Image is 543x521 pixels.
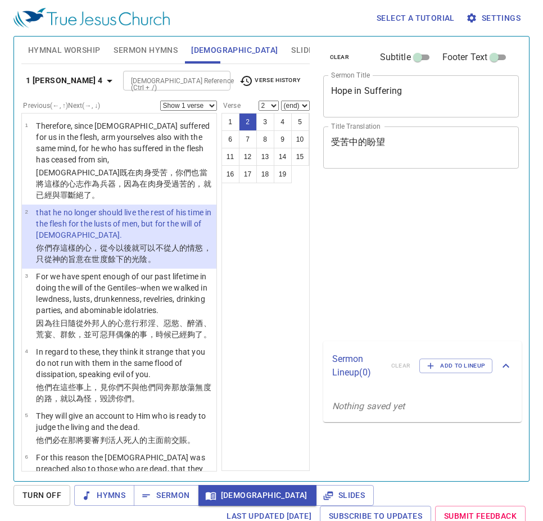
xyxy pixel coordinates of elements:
[76,330,211,339] wg4224: ，並
[316,485,374,506] button: Slides
[442,51,488,64] span: Footer Text
[148,255,156,264] wg5550: 。
[36,168,211,200] wg3767: 在肉身
[291,43,318,57] span: Slides
[92,394,139,403] wg3579: ，毀謗
[84,255,155,264] wg2307: 在
[419,359,492,373] button: Add to Lineup
[92,255,155,264] wg1722: 世度
[36,434,213,446] p: 他們必在那將
[239,148,257,166] button: 12
[126,74,209,87] input: Type Bible Reference
[274,113,292,131] button: 4
[332,401,405,411] i: Nothing saved yet
[325,488,365,502] span: Slides
[143,488,189,502] span: Sermon
[74,485,134,506] button: Hymns
[36,452,213,508] p: For this reason the [DEMOGRAPHIC_DATA] was preached also to those who are dead, that they might b...
[36,168,211,200] wg3958: ，你們
[331,85,512,107] textarea: Hope in Suffering
[36,346,213,380] p: In regard to these, they think it strange that you do not run with them in the same flood of diss...
[36,394,139,403] wg810: 的路，就以為怪
[36,179,211,200] wg3695: ，因為
[36,179,211,200] wg1771: 作為兵器
[239,130,257,148] button: 7
[108,436,196,445] wg2919: 活人
[36,319,211,339] wg1484: 的心意
[179,436,195,445] wg591: 賬
[221,130,239,148] button: 6
[13,485,70,506] button: Turn Off
[239,113,257,131] button: 2
[198,485,316,506] button: [DEMOGRAPHIC_DATA]
[221,113,239,131] button: 1
[22,488,61,502] span: Turn Off
[291,113,309,131] button: 5
[83,488,125,502] span: Hymns
[274,148,292,166] button: 14
[36,120,213,165] p: Therefore, since [DEMOGRAPHIC_DATA] suffered for us in the flesh, arm yourselves also with the sa...
[274,130,292,148] button: 9
[233,73,307,89] button: Verse History
[256,148,274,166] button: 13
[36,383,211,403] wg5216: 不
[36,319,211,339] wg2716: 外邦人
[124,436,195,445] wg2198: 死人
[291,130,309,148] button: 10
[191,43,278,57] span: [DEMOGRAPHIC_DATA]
[92,436,195,445] wg2192: 審判
[36,168,211,200] wg4561: 受苦
[36,271,213,316] p: For we have spent enough of our past lifetime in doing the will of the Gentiles--when we walked i...
[84,436,195,445] wg2093: 要
[36,179,211,200] wg2532: 心志
[36,207,213,241] p: that he no longer should live the rest of his time in the flesh for the lusts of men, but for the...
[139,436,195,445] wg3498: 的主面前交
[25,454,28,460] span: 6
[36,167,213,201] p: [DEMOGRAPHIC_DATA]
[25,348,28,354] span: 4
[132,255,155,264] wg1954: 光陰
[221,165,239,183] button: 16
[25,273,28,279] span: 3
[323,51,356,64] button: clear
[331,137,512,158] textarea: 受苦中的盼望
[108,330,211,339] wg111: 拜偶像
[134,485,198,506] button: Sermon
[26,74,103,88] b: 1 [PERSON_NAME] 4
[203,330,211,339] wg713: 。
[171,330,211,339] wg979: 已經夠了
[13,8,170,28] img: True Jesus Church
[332,352,382,379] p: Sermon Lineup ( 0 )
[330,52,350,62] span: clear
[221,148,239,166] button: 11
[256,130,274,148] button: 8
[319,180,481,337] iframe: from-child
[380,51,411,64] span: Subtitle
[132,330,211,339] wg1495: 的事，時候
[36,319,211,339] wg1063: 往日
[36,383,211,403] wg3739: 上
[239,74,300,88] span: Verse History
[21,70,121,91] button: 1 [PERSON_NAME] 4
[207,488,307,502] span: [DEMOGRAPHIC_DATA]
[28,43,101,57] span: Hymnal Worship
[60,255,156,264] wg2316: 的旨意
[36,168,211,200] wg5210: 也當將這樣的
[468,11,521,25] span: Settings
[427,361,485,371] span: Add to Lineup
[323,341,522,391] div: Sermon Lineup(0)clearAdd to Lineup
[221,102,241,109] label: Verse
[23,102,100,109] label: Previous (←, ↑) Next (→, ↓)
[36,382,213,404] p: 他們在這些事
[25,209,28,215] span: 2
[291,148,309,166] button: 15
[256,165,274,183] button: 18
[36,410,213,433] p: They will give an account to Him who is ready to judge the living and the dead.
[36,168,211,200] wg5547: 既
[239,165,257,183] button: 17
[25,122,28,128] span: 1
[92,330,211,339] wg2532: 可惡
[256,113,274,131] button: 3
[372,8,459,29] button: Select a tutorial
[52,330,211,339] wg2970: 、群飲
